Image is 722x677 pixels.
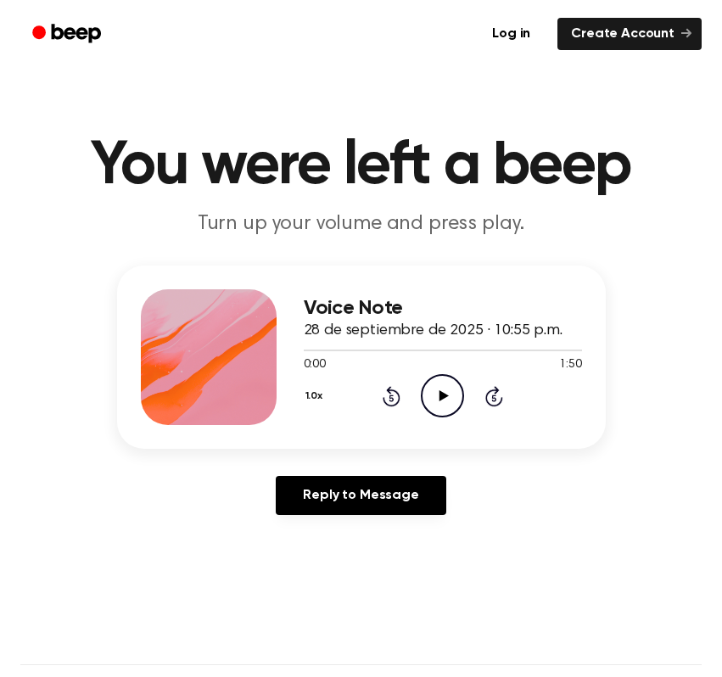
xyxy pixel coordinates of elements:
a: Beep [20,18,116,51]
span: 1:50 [559,356,581,374]
span: 28 de septiembre de 2025 · 10:55 p.m. [304,323,562,338]
p: Turn up your volume and press play. [36,210,687,238]
h3: Voice Note [304,297,582,320]
a: Log in [475,14,547,53]
h1: You were left a beep [20,136,702,197]
button: 1.0x [304,382,329,411]
span: 0:00 [304,356,326,374]
a: Create Account [557,18,702,50]
a: Reply to Message [276,476,445,515]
